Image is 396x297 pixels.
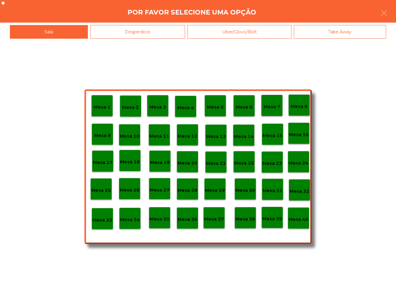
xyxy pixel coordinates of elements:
[178,216,197,223] p: Mesa 36
[263,187,282,194] p: Mesa 31
[289,216,308,223] p: Mesa 40
[178,133,197,140] p: Mesa 12
[91,187,111,194] p: Mesa 25
[178,160,197,167] p: Mesa 20
[235,187,255,194] p: Mesa 30
[262,215,282,222] p: Mesa 39
[264,103,280,110] p: Mesa 7
[263,132,282,139] p: Mesa 15
[120,133,140,140] p: Mesa 10
[206,133,226,140] p: Mesa 13
[262,160,282,167] p: Mesa 23
[150,187,170,194] p: Mesa 27
[120,187,140,194] p: Mesa 26
[90,25,185,39] div: Desperdicio
[150,159,170,166] p: Mesa 19
[94,132,111,139] p: Mesa 9
[127,8,256,17] h4: Por favor selecione uma opção
[236,104,252,111] p: Mesa 6
[234,133,254,140] p: Mesa 14
[120,158,140,166] p: Mesa 18
[150,216,170,223] p: Mesa 35
[178,187,197,194] p: Mesa 28
[149,104,166,111] p: Mesa 3
[187,25,291,39] div: Uber/Glovo/Bolt
[149,133,169,140] p: Mesa 11
[291,103,308,110] p: Mesa 8
[207,104,224,111] p: Mesa 5
[120,216,140,223] p: Mesa 34
[294,25,386,39] div: Take Away
[235,216,255,223] p: Mesa 38
[289,131,309,138] p: Mesa 16
[206,160,226,167] p: Mesa 21
[204,216,224,223] p: Mesa 37
[289,160,308,167] p: Mesa 24
[94,104,110,111] p: Mesa 1
[93,159,113,166] p: Mesa 17
[93,217,112,224] p: Mesa 33
[290,188,309,195] p: Mesa 32
[122,104,139,111] p: Mesa 2
[205,187,225,194] p: Mesa 29
[10,25,88,39] div: Sala
[177,104,194,111] p: Mesa 4
[234,160,254,167] p: Mesa 22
